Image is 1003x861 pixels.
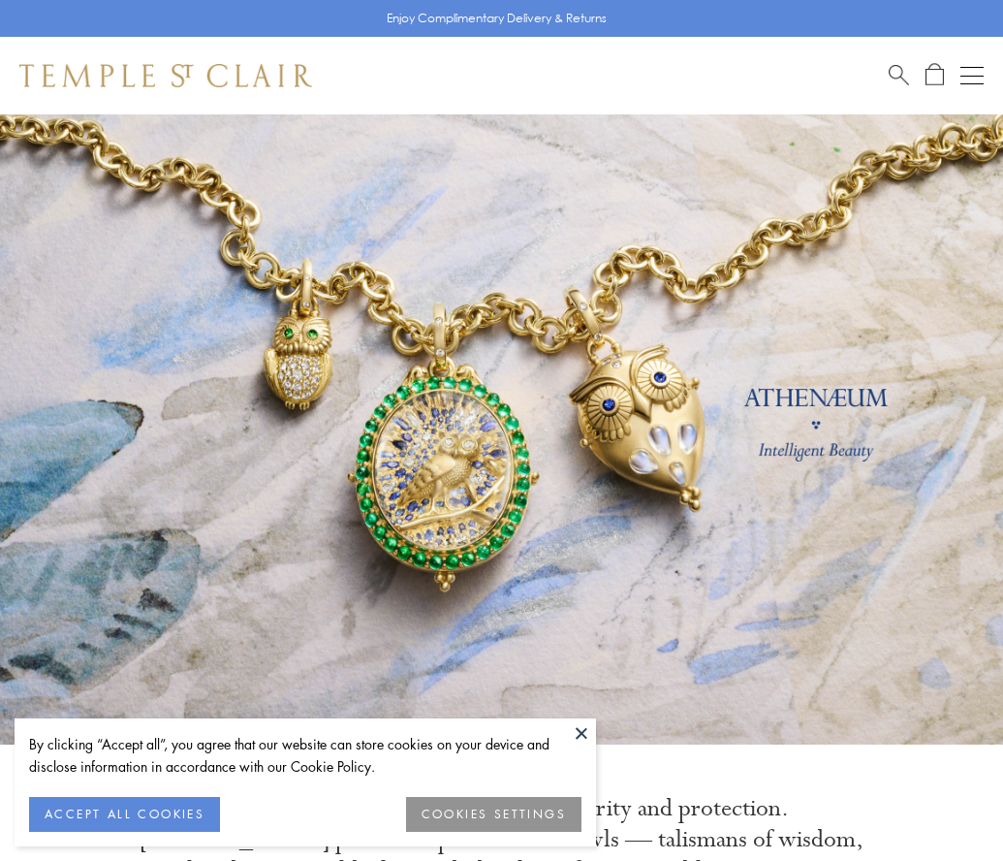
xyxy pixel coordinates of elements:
[960,64,984,87] button: Open navigation
[925,63,944,87] a: Open Shopping Bag
[29,733,581,778] div: By clicking “Accept all”, you agree that our website can store cookies on your device and disclos...
[19,64,312,87] img: Temple St. Clair
[29,797,220,832] button: ACCEPT ALL COOKIES
[889,63,909,87] a: Search
[406,797,581,832] button: COOKIES SETTINGS
[387,9,607,28] p: Enjoy Complimentary Delivery & Returns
